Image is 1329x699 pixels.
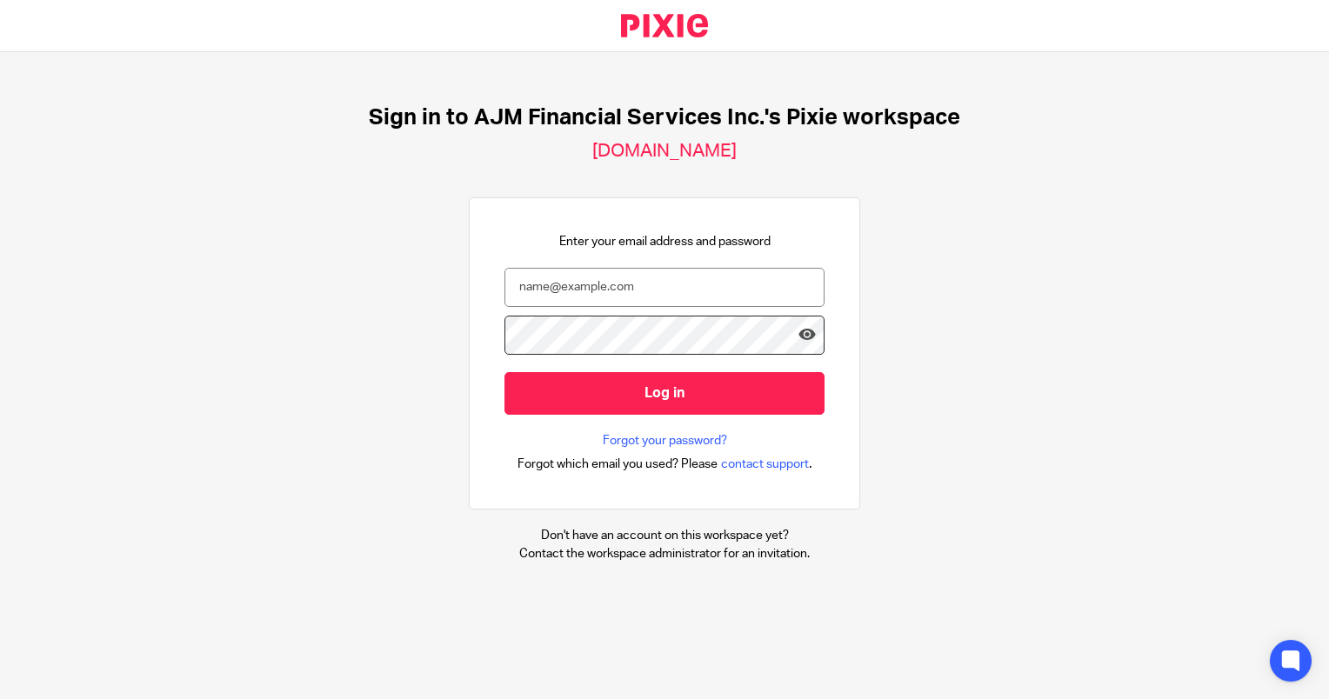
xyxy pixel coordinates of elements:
[721,456,809,473] span: contact support
[369,104,960,131] h1: Sign in to AJM Financial Services Inc.'s Pixie workspace
[518,456,718,473] span: Forgot which email you used? Please
[592,140,737,163] h2: [DOMAIN_NAME]
[519,545,810,563] p: Contact the workspace administrator for an invitation.
[519,527,810,544] p: Don't have an account on this workspace yet?
[504,372,825,415] input: Log in
[518,454,812,474] div: .
[603,432,727,449] a: Forgot your password?
[559,233,771,250] p: Enter your email address and password
[504,268,825,307] input: name@example.com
